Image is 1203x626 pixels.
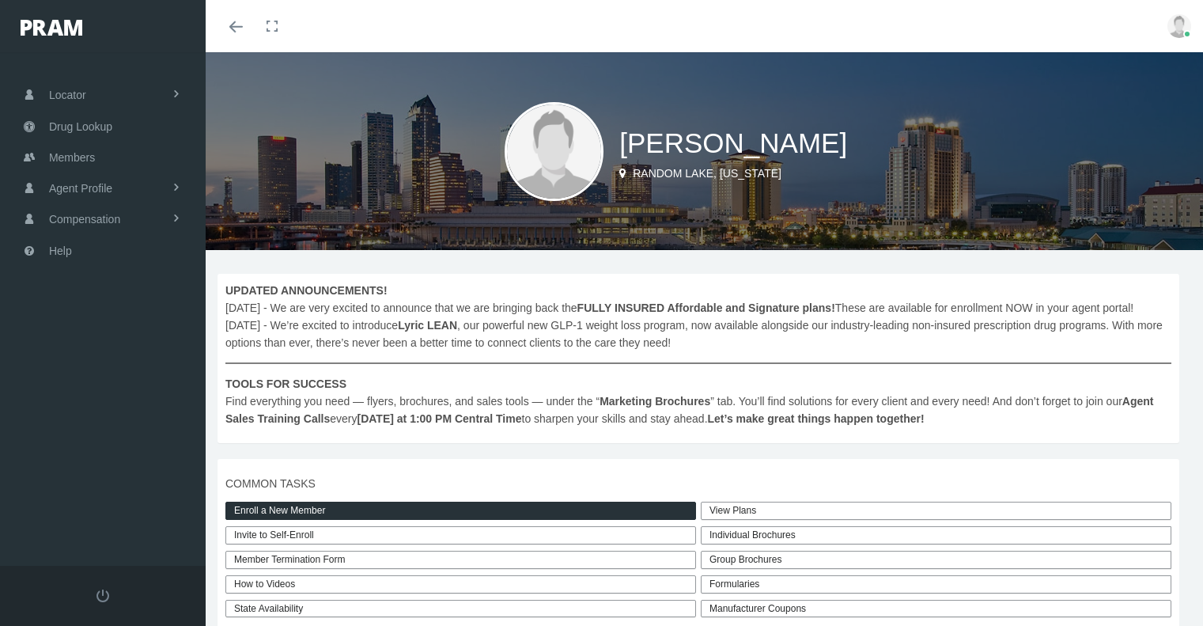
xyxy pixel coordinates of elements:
span: COMMON TASKS [225,475,1171,492]
b: Lyric LEAN [398,319,457,332]
b: TOOLS FOR SUCCESS [225,377,346,390]
b: Agent Sales Training Calls [225,395,1154,425]
img: user-placeholder.jpg [505,102,603,201]
b: Marketing Brochures [600,395,710,408]
span: Members [49,142,95,173]
span: Help [49,236,72,266]
span: Drug Lookup [49,112,112,142]
div: Group Brochures [701,551,1171,569]
a: Invite to Self-Enroll [225,526,696,544]
img: PRAM_20_x_78.png [21,20,82,36]
a: Member Termination Form [225,551,696,569]
span: Compensation [49,204,120,234]
span: Agent Profile [49,173,112,203]
a: How to Videos [225,575,696,594]
b: UPDATED ANNOUNCEMENTS! [225,284,388,297]
span: [PERSON_NAME] [619,127,847,158]
a: State Availability [225,600,696,618]
a: Manufacturer Coupons [701,600,1171,618]
a: Enroll a New Member [225,502,696,520]
a: View Plans [701,502,1171,520]
img: user-placeholder.jpg [1167,14,1191,38]
b: Let’s make great things happen together! [708,412,925,425]
div: Individual Brochures [701,526,1171,544]
span: Locator [49,80,86,110]
b: [DATE] at 1:00 PM Central Time [357,412,522,425]
span: [DATE] - We are very excited to announce that we are bringing back the These are available for en... [225,282,1171,427]
span: Random Lake, [US_STATE] [633,167,781,180]
b: FULLY INSURED Affordable and Signature plans! [577,302,835,314]
div: Formularies [701,575,1171,594]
